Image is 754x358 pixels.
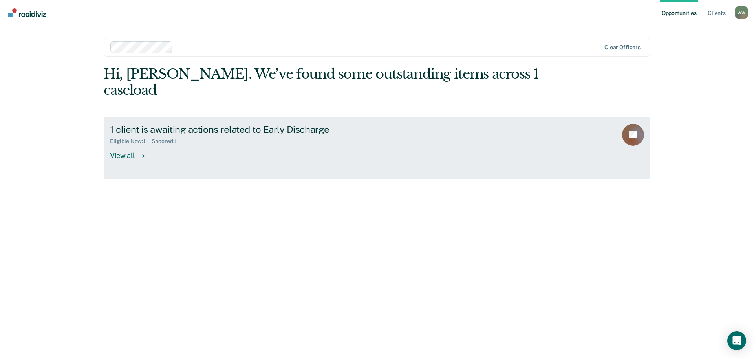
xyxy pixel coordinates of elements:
[110,145,154,160] div: View all
[727,331,746,350] div: Open Intercom Messenger
[152,138,183,145] div: Snoozed : 1
[735,6,748,19] div: W W
[104,117,650,179] a: 1 client is awaiting actions related to Early DischargeEligible Now:1Snoozed:1View all
[604,44,641,51] div: Clear officers
[110,124,386,135] div: 1 client is awaiting actions related to Early Discharge
[104,66,541,98] div: Hi, [PERSON_NAME]. We’ve found some outstanding items across 1 caseload
[8,8,46,17] img: Recidiviz
[110,138,152,145] div: Eligible Now : 1
[735,6,748,19] button: Profile dropdown button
